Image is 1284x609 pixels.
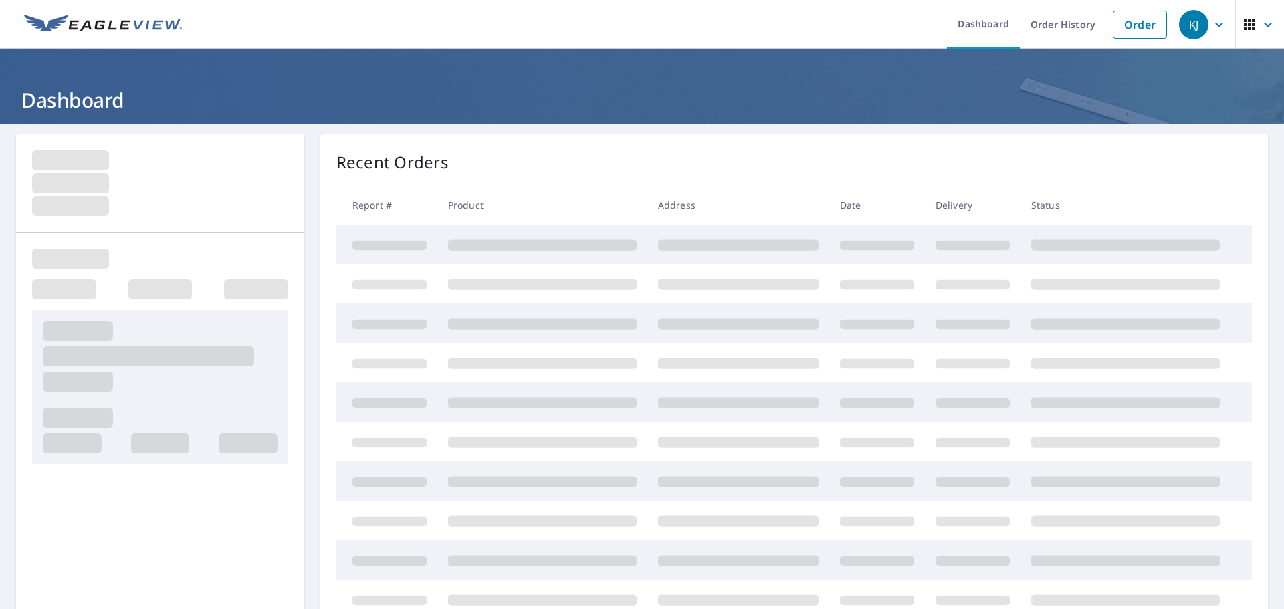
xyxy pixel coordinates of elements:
[16,86,1268,114] h1: Dashboard
[925,185,1021,225] th: Delivery
[1179,10,1208,39] div: KJ
[336,185,437,225] th: Report #
[1113,11,1167,39] a: Order
[1021,185,1230,225] th: Status
[437,185,647,225] th: Product
[24,15,182,35] img: EV Logo
[336,150,449,174] p: Recent Orders
[647,185,829,225] th: Address
[829,185,925,225] th: Date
